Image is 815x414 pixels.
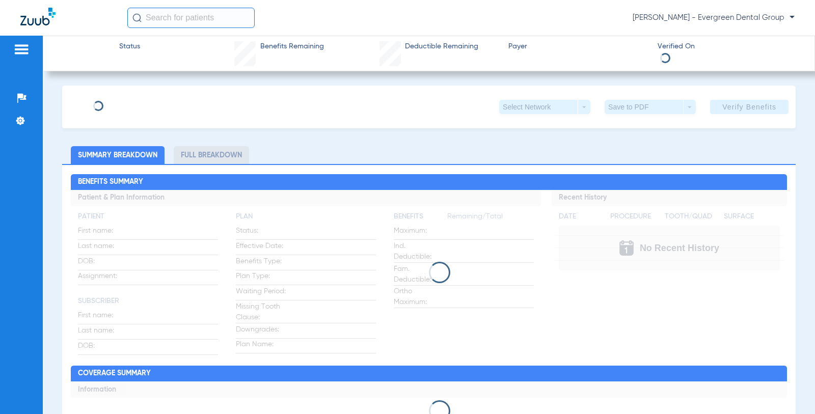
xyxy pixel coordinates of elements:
[13,43,30,56] img: hamburger-icon
[20,8,56,25] img: Zuub Logo
[119,41,140,52] span: Status
[174,146,249,164] li: Full Breakdown
[71,366,786,382] h2: Coverage Summary
[71,146,165,164] li: Summary Breakdown
[132,13,142,22] img: Search Icon
[260,41,324,52] span: Benefits Remaining
[633,13,795,23] span: [PERSON_NAME] - Evergreen Dental Group
[127,8,255,28] input: Search for patients
[658,41,798,52] span: Verified On
[405,41,478,52] span: Deductible Remaining
[71,174,786,190] h2: Benefits Summary
[508,41,649,52] span: Payer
